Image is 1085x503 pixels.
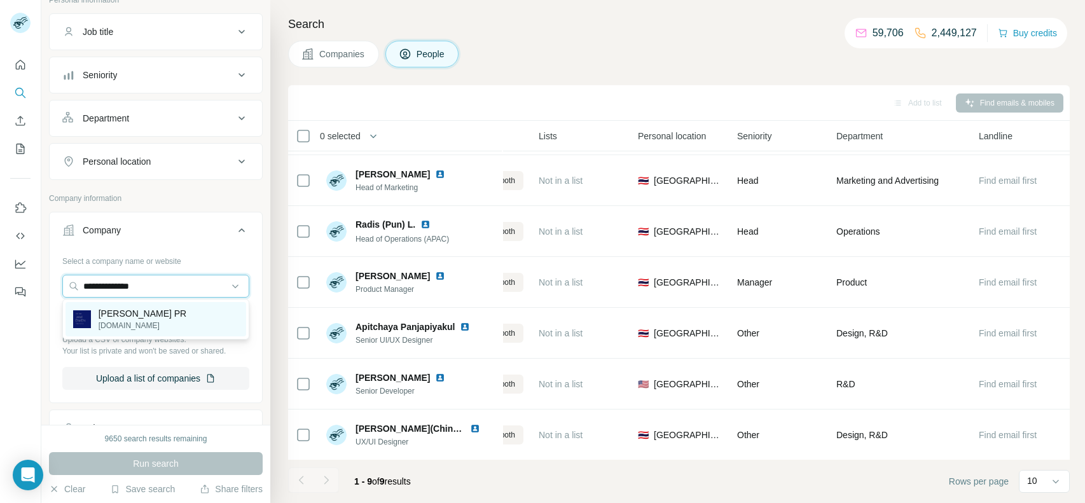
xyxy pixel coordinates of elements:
[356,182,460,193] span: Head of Marketing
[354,476,411,486] span: results
[638,174,649,187] span: 🇹🇭
[10,196,31,219] button: Use Surfe on LinkedIn
[737,176,758,186] span: Head
[49,483,85,495] button: Clear
[50,146,262,177] button: Personal location
[326,272,347,293] img: Avatar
[435,169,445,179] img: LinkedIn logo
[83,112,129,125] div: Department
[654,174,722,187] span: [GEOGRAPHIC_DATA]
[83,25,113,38] div: Job title
[372,476,380,486] span: of
[539,430,583,440] span: Not in a list
[435,271,445,281] img: LinkedIn logo
[10,280,31,303] button: Feedback
[320,130,361,142] span: 0 selected
[836,429,888,441] span: Design, R&D
[539,130,557,142] span: Lists
[737,130,771,142] span: Seniority
[737,226,758,237] span: Head
[83,155,151,168] div: Personal location
[638,429,649,441] span: 🇹🇭
[638,327,649,340] span: 🇹🇭
[62,251,249,267] div: Select a company name or website
[979,328,1037,338] span: Find email first
[10,224,31,247] button: Use Surfe API
[979,430,1037,440] span: Find email first
[354,476,372,486] span: 1 - 9
[10,109,31,132] button: Enrich CSV
[83,422,114,434] div: Industry
[50,413,262,443] button: Industry
[49,193,263,204] p: Company information
[460,322,470,332] img: LinkedIn logo
[979,379,1037,389] span: Find email first
[326,425,347,445] img: Avatar
[288,15,1070,33] h4: Search
[979,130,1012,142] span: Landline
[539,226,583,237] span: Not in a list
[326,323,347,343] img: Avatar
[737,430,759,440] span: Other
[638,130,706,142] span: Personal location
[99,307,186,320] p: [PERSON_NAME] PR
[470,424,480,434] img: LinkedIn logo
[10,137,31,160] button: My lists
[932,25,977,41] p: 2,449,127
[380,476,385,486] span: 9
[654,429,722,441] span: [GEOGRAPHIC_DATA]
[638,276,649,289] span: 🇹🇭
[420,219,431,230] img: LinkedIn logo
[326,374,347,394] img: Avatar
[50,17,262,47] button: Job title
[356,424,530,434] span: [PERSON_NAME](Ching) Srisuwatcharee
[979,176,1037,186] span: Find email first
[10,53,31,76] button: Quick start
[836,130,883,142] span: Department
[200,483,263,495] button: Share filters
[356,218,415,231] span: Radis (Pun) L.
[110,483,175,495] button: Save search
[654,225,722,238] span: [GEOGRAPHIC_DATA]
[10,252,31,275] button: Dashboard
[654,276,722,289] span: [GEOGRAPHIC_DATA]
[356,270,430,282] span: [PERSON_NAME]
[50,215,262,251] button: Company
[998,24,1057,42] button: Buy credits
[356,235,449,244] span: Head of Operations (APAC)
[50,103,262,134] button: Department
[50,60,262,90] button: Seniority
[105,433,207,444] div: 9650 search results remaining
[836,327,888,340] span: Design, R&D
[873,25,904,41] p: 59,706
[737,328,759,338] span: Other
[356,284,460,295] span: Product Manager
[356,371,430,384] span: [PERSON_NAME]
[979,226,1037,237] span: Find email first
[539,379,583,389] span: Not in a list
[356,385,460,397] span: Senior Developer
[638,225,649,238] span: 🇹🇭
[539,176,583,186] span: Not in a list
[836,276,867,289] span: Product
[73,310,91,328] img: Jane Owen PR
[326,170,347,191] img: Avatar
[737,379,759,389] span: Other
[326,221,347,242] img: Avatar
[737,277,772,287] span: Manager
[654,327,722,340] span: [GEOGRAPHIC_DATA]
[1027,474,1037,487] p: 10
[949,475,1009,488] span: Rows per page
[435,373,445,383] img: LinkedIn logo
[62,345,249,357] p: Your list is private and won't be saved or shared.
[356,334,485,346] span: Senior UI/UX Designer
[979,277,1037,287] span: Find email first
[539,277,583,287] span: Not in a list
[13,460,43,490] div: Open Intercom Messenger
[319,48,366,60] span: Companies
[356,322,455,332] span: Apitchaya Panjapiyakul
[836,378,855,390] span: R&D
[654,378,722,390] span: [GEOGRAPHIC_DATA]
[836,225,880,238] span: Operations
[356,168,430,181] span: [PERSON_NAME]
